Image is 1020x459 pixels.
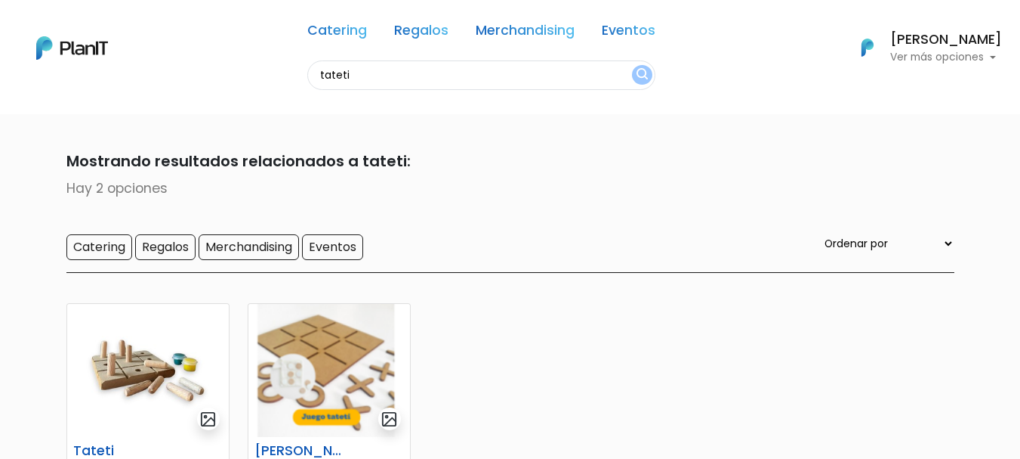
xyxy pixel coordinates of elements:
[381,411,398,428] img: gallery-light
[245,443,357,459] h6: [PERSON_NAME]
[394,24,448,42] a: Regalos
[66,234,132,260] input: Catering
[135,234,196,260] input: Regalos
[66,178,954,198] p: Hay 2 opciones
[199,411,217,428] img: gallery-light
[248,304,410,437] img: thumb_Captura_de_pantalla_2025-07-30_112959.png
[307,60,655,90] input: Buscá regalos, desayunos, y más
[890,33,1002,47] h6: [PERSON_NAME]
[602,24,655,42] a: Eventos
[64,443,176,459] h6: Tateti
[66,150,954,172] p: Mostrando resultados relacionados a tateti:
[842,28,1002,67] button: PlanIt Logo [PERSON_NAME] Ver más opciones
[476,24,575,42] a: Merchandising
[890,52,1002,63] p: Ver más opciones
[36,36,108,60] img: PlanIt Logo
[302,234,363,260] input: Eventos
[199,234,299,260] input: Merchandising
[307,24,367,42] a: Catering
[636,68,648,82] img: search_button-432b6d5273f82d61273b3651a40e1bd1b912527efae98b1b7a1b2c0702e16a8d.svg
[67,304,229,437] img: thumb_2FDA6350-6045-48DC-94DD-55C445378348-Photoroom__29_.jpg
[851,31,884,64] img: PlanIt Logo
